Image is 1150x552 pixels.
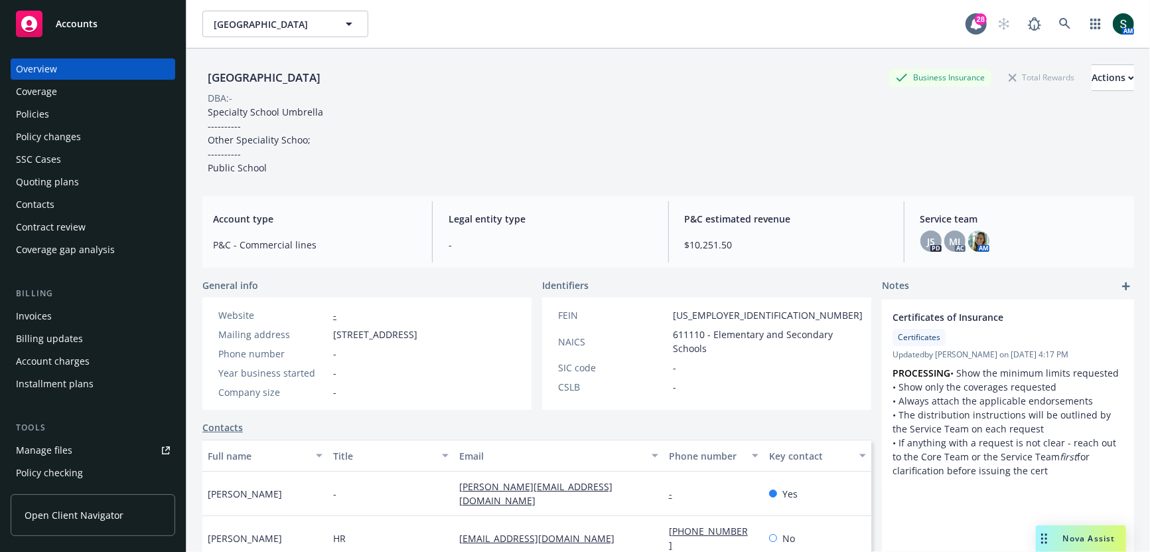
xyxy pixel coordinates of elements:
[927,234,935,248] span: JS
[893,349,1123,361] span: Updated by [PERSON_NAME] on [DATE] 4:17 PM
[459,532,625,545] a: [EMAIL_ADDRESS][DOMAIN_NAME]
[1021,11,1048,37] a: Report a Bug
[333,487,336,501] span: -
[1082,11,1109,37] a: Switch app
[558,308,668,322] div: FEIN
[208,91,232,105] div: DBA: -
[333,531,346,545] span: HR
[882,300,1134,488] div: Certificates of InsuranceCertificatesUpdatedby [PERSON_NAME] on [DATE] 4:17 PMPROCESSING• Show th...
[16,217,86,238] div: Contract review
[208,449,308,463] div: Full name
[893,310,1089,324] span: Certificates of Insurance
[893,366,1123,478] p: • Show the minimum limits requested • Show only the coverages requested • Always attach the appli...
[208,106,323,174] span: Specialty School Umbrella ---------- Other Speciality Schoo; ---------- Public School
[213,212,416,226] span: Account type
[11,440,175,461] a: Manage files
[782,487,798,501] span: Yes
[558,380,668,394] div: CSLB
[11,81,175,102] a: Coverage
[202,11,368,37] button: [GEOGRAPHIC_DATA]
[1092,65,1134,90] div: Actions
[11,58,175,80] a: Overview
[16,58,57,80] div: Overview
[11,351,175,372] a: Account charges
[685,238,888,252] span: $10,251.50
[669,488,683,500] a: -
[218,366,328,380] div: Year business started
[16,81,57,102] div: Coverage
[16,171,79,193] div: Quoting plans
[1002,69,1081,86] div: Total Rewards
[685,212,888,226] span: P&C estimated revenue
[11,421,175,434] div: Tools
[11,171,175,193] a: Quoting plans
[1092,64,1134,91] button: Actions
[328,440,453,472] button: Title
[11,126,175,147] a: Policy changes
[673,380,676,394] span: -
[11,194,175,215] a: Contacts
[11,373,175,395] a: Installment plans
[459,449,644,463] div: Email
[16,351,90,372] div: Account charges
[1036,525,1126,552] button: Nova Assist
[218,347,328,361] div: Phone number
[1063,533,1115,544] span: Nova Assist
[11,306,175,327] a: Invoices
[1113,13,1134,35] img: photo
[218,327,328,341] div: Mailing address
[1060,450,1077,463] em: first
[333,385,336,399] span: -
[16,104,49,125] div: Policies
[16,239,115,260] div: Coverage gap analysis
[16,440,72,461] div: Manage files
[11,239,175,260] a: Coverage gap analysis
[893,367,950,379] strong: PROCESSING
[202,440,328,472] button: Full name
[218,308,328,322] div: Website
[16,328,83,349] div: Billing updates
[673,361,676,375] span: -
[882,278,909,294] span: Notes
[218,385,328,399] div: Company size
[769,449,851,463] div: Key contact
[202,278,258,292] span: General info
[920,212,1123,226] span: Service team
[1052,11,1078,37] a: Search
[16,126,81,147] div: Policy changes
[11,5,175,43] a: Accounts
[25,508,123,522] span: Open Client Navigator
[11,462,175,484] a: Policy checking
[968,230,989,252] img: photo
[11,328,175,349] a: Billing updates
[213,238,416,252] span: P&C - Commercial lines
[56,19,98,29] span: Accounts
[664,440,764,472] button: Phone number
[333,449,433,463] div: Title
[16,306,52,327] div: Invoices
[16,462,83,484] div: Policy checking
[333,366,336,380] span: -
[889,69,991,86] div: Business Insurance
[542,278,589,292] span: Identifiers
[449,212,652,226] span: Legal entity type
[11,104,175,125] a: Policies
[16,373,94,395] div: Installment plans
[333,327,417,341] span: [STREET_ADDRESS]
[991,11,1017,37] a: Start snowing
[459,480,612,507] a: [PERSON_NAME][EMAIL_ADDRESS][DOMAIN_NAME]
[782,531,795,545] span: No
[11,149,175,170] a: SSC Cases
[214,17,328,31] span: [GEOGRAPHIC_DATA]
[454,440,664,472] button: Email
[558,335,668,349] div: NAICS
[558,361,668,375] div: SIC code
[202,69,326,86] div: [GEOGRAPHIC_DATA]
[669,449,745,463] div: Phone number
[16,194,54,215] div: Contacts
[764,440,871,472] button: Key contact
[975,13,987,25] div: 28
[16,149,61,170] div: SSC Cases
[11,287,175,300] div: Billing
[333,309,336,322] a: -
